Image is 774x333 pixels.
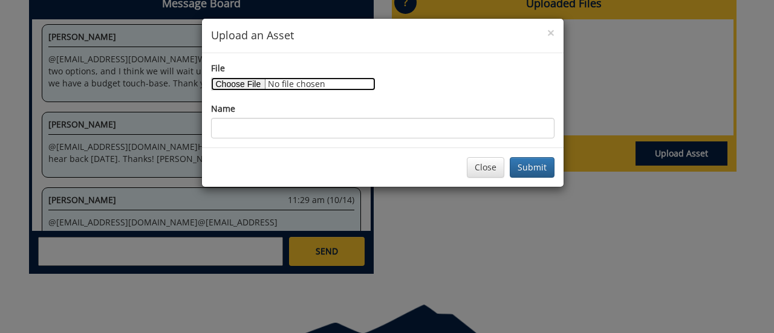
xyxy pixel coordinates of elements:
[547,27,554,39] button: Close
[467,157,504,178] button: Close
[211,62,225,74] label: File
[547,24,554,41] span: ×
[211,103,235,115] label: Name
[211,28,554,44] h4: Upload an Asset
[510,157,554,178] button: Submit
